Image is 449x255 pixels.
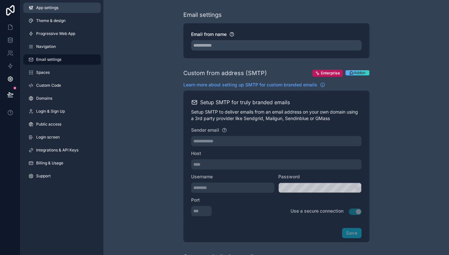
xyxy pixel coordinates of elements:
[36,57,61,62] span: Email settings
[23,28,101,39] a: Progressive Web App
[23,67,101,78] a: Spaces
[191,174,213,179] span: Username
[183,10,222,19] div: Email settings
[36,122,61,127] span: Public access
[345,69,369,77] a: Addon
[36,18,66,23] span: Theme & design
[23,16,101,26] a: Theme & design
[200,98,290,106] h2: Setup SMTP for truly branded emails
[36,83,61,88] span: Custom Code
[191,127,219,133] span: Sender email
[23,54,101,65] a: Email settings
[23,3,101,13] a: App settings
[36,70,50,75] span: Spaces
[321,71,340,76] span: Enterprise
[191,150,201,156] span: Host
[278,174,300,179] span: Password
[183,82,325,88] a: Learn more about setting up SMTP for custom branded emails
[23,106,101,116] a: Login & Sign Up
[23,132,101,142] a: Login screen
[36,135,60,140] span: Login screen
[36,148,78,153] span: Integrations & API Keys
[23,93,101,104] a: Domains
[36,161,63,166] span: Billing & Usage
[23,80,101,91] a: Custom Code
[191,109,362,122] p: Setup SMTP to deliver emails from an email address on your own domain using a 3rd party provider ...
[23,119,101,129] a: Public access
[36,31,75,36] span: Progressive Web App
[36,109,65,114] span: Login & Sign Up
[23,171,101,181] a: Support
[36,173,51,179] span: Support
[23,41,101,52] a: Navigation
[191,197,200,203] span: Port
[183,69,267,78] div: Custom from address (SMTP)
[291,208,343,214] span: Use a secure connection
[183,82,317,88] span: Learn more about setting up SMTP for custom branded emails
[36,5,58,10] span: App settings
[23,158,101,168] a: Billing & Usage
[191,31,227,37] span: Email from name
[36,44,56,49] span: Navigation
[23,145,101,155] a: Integrations & API Keys
[36,96,52,101] span: Domains
[354,70,365,75] span: Addon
